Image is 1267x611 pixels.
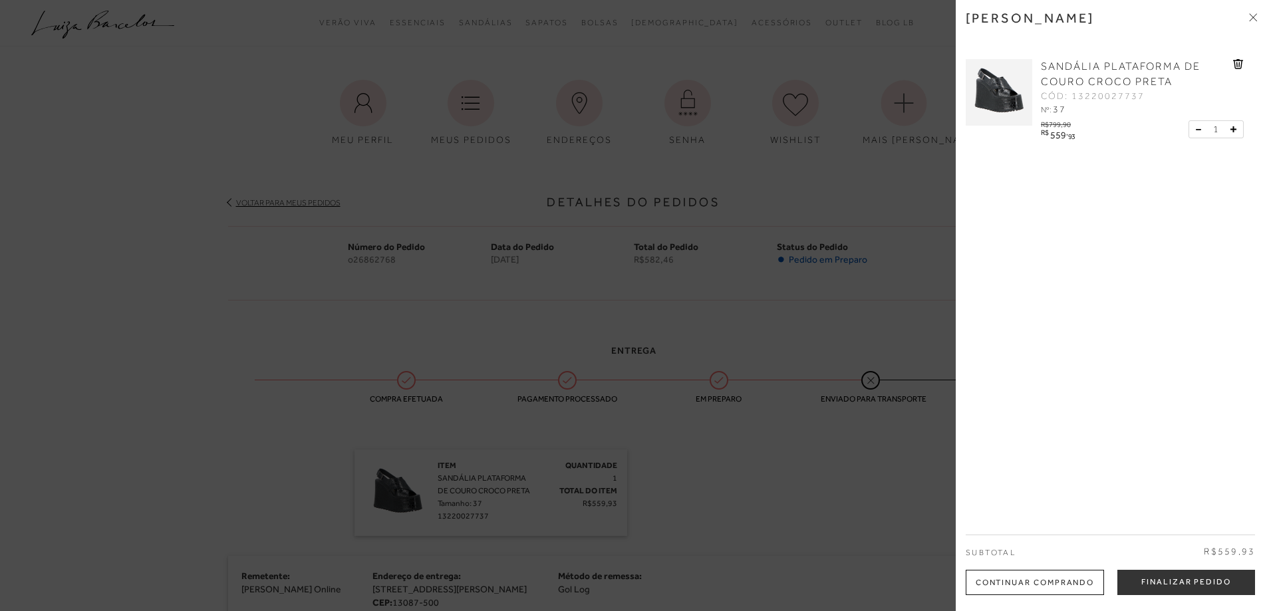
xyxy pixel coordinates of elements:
i: R$ [1041,129,1048,136]
div: Continuar Comprando [966,570,1104,595]
span: 37 [1053,104,1066,114]
img: SANDÁLIA PLATAFORMA DE COURO CROCO PRETA [966,59,1032,126]
span: 559 [1050,130,1066,140]
h3: [PERSON_NAME] [966,10,1095,26]
span: Subtotal [966,548,1016,557]
a: SANDÁLIA PLATAFORMA DE COURO CROCO PRETA [1041,59,1230,90]
span: 93 [1068,132,1075,140]
span: R$559,93 [1204,545,1255,558]
i: , [1066,129,1075,136]
span: SANDÁLIA PLATAFORMA DE COURO CROCO PRETA [1041,61,1200,88]
div: R$799,90 [1041,117,1077,128]
button: Finalizar Pedido [1117,570,1255,595]
span: CÓD: 13220027737 [1041,90,1145,103]
span: Nº: [1041,105,1052,114]
span: 1 [1213,122,1218,136]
